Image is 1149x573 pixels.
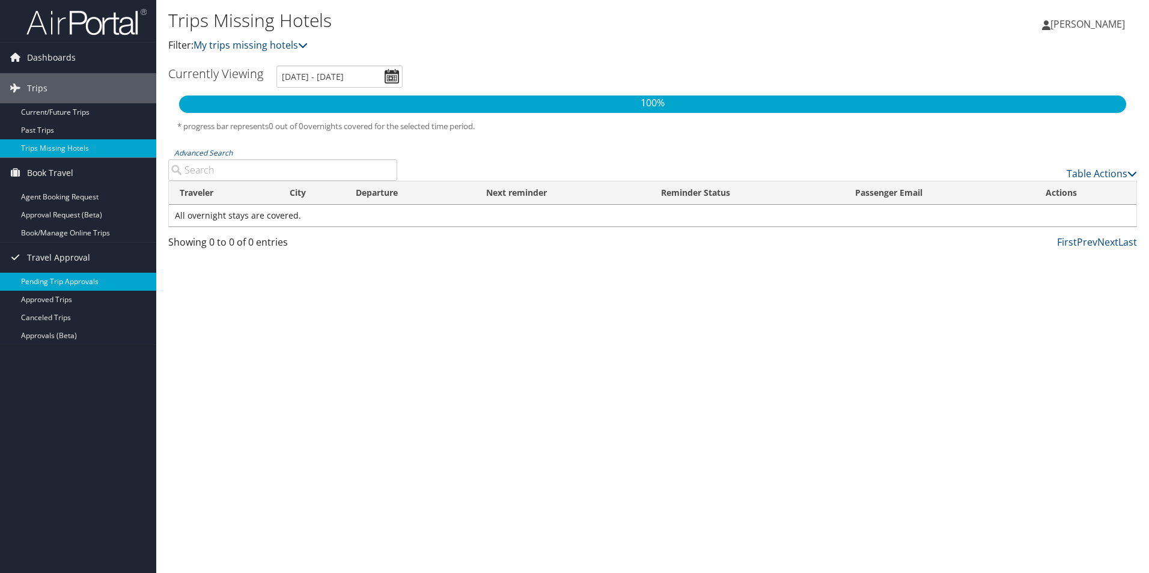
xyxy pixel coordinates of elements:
[279,181,345,205] th: City: activate to sort column ascending
[1118,235,1137,249] a: Last
[27,43,76,73] span: Dashboards
[1057,235,1077,249] a: First
[1035,181,1136,205] th: Actions
[1067,167,1137,180] a: Table Actions
[168,235,397,255] div: Showing 0 to 0 of 0 entries
[168,65,263,82] h3: Currently Viewing
[276,65,403,88] input: [DATE] - [DATE]
[345,181,475,205] th: Departure: activate to sort column descending
[169,205,1136,226] td: All overnight stays are covered.
[1050,17,1125,31] span: [PERSON_NAME]
[844,181,1035,205] th: Passenger Email: activate to sort column ascending
[194,38,308,52] a: My trips missing hotels
[475,181,650,205] th: Next reminder
[169,181,279,205] th: Traveler: activate to sort column ascending
[168,159,397,181] input: Advanced Search
[27,158,73,188] span: Book Travel
[177,121,1128,132] h5: * progress bar represents overnights covered for the selected time period.
[1097,235,1118,249] a: Next
[27,73,47,103] span: Trips
[1042,6,1137,42] a: [PERSON_NAME]
[168,38,814,53] p: Filter:
[26,8,147,36] img: airportal-logo.png
[168,8,814,33] h1: Trips Missing Hotels
[650,181,845,205] th: Reminder Status
[269,121,303,132] span: 0 out of 0
[1077,235,1097,249] a: Prev
[174,148,233,158] a: Advanced Search
[179,95,1126,111] p: 100%
[27,243,90,273] span: Travel Approval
